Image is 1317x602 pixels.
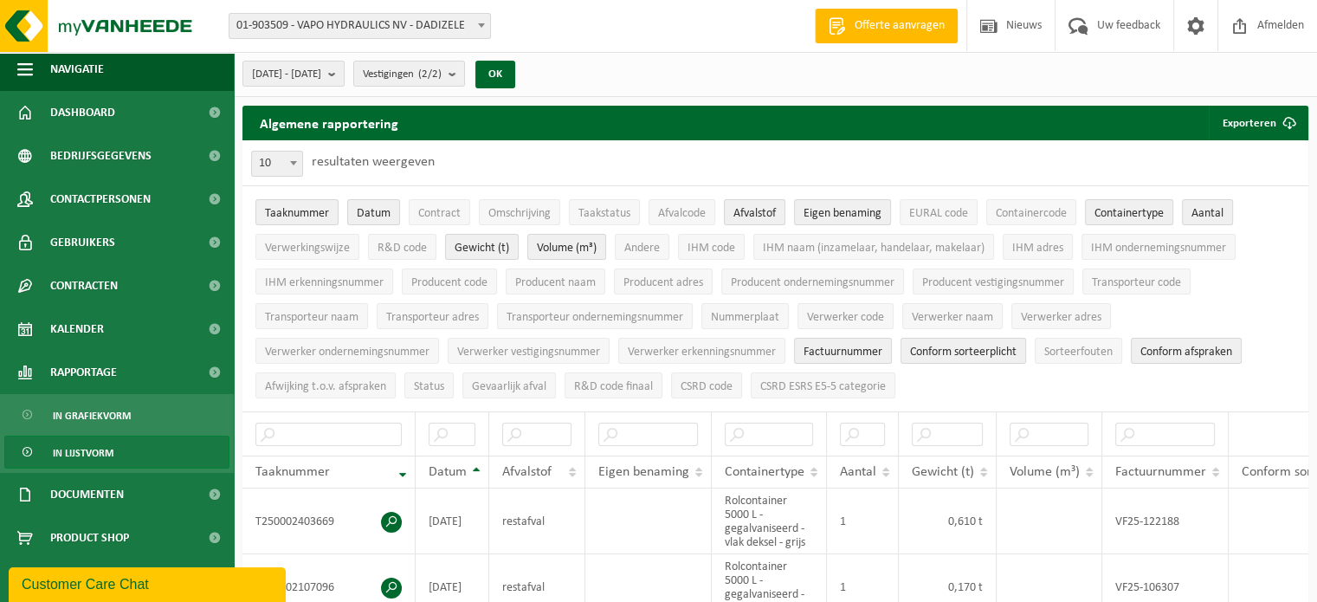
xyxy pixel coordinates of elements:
[363,61,442,87] span: Vestigingen
[265,207,329,220] span: Taaknummer
[265,380,386,393] span: Afwijking t.o.v. afspraken
[255,269,393,295] button: IHM erkenningsnummerIHM erkenningsnummer: Activate to sort
[418,207,461,220] span: Contract
[804,346,882,359] span: Factuurnummer
[368,234,436,260] button: R&D codeR&amp;D code: Activate to sort
[229,14,490,38] span: 01-903509 - VAPO HYDRAULICS NV - DADIZELE
[1085,199,1173,225] button: ContainertypeContainertype: Activate to sort
[414,380,444,393] span: Status
[252,152,302,176] span: 10
[1092,276,1181,289] span: Transporteur code
[50,178,151,221] span: Contactpersonen
[53,437,113,469] span: In lijstvorm
[986,199,1076,225] button: ContainercodeContainercode: Activate to sort
[1010,465,1080,479] span: Volume (m³)
[312,155,435,169] label: resultaten weergeven
[255,234,359,260] button: VerwerkingswijzeVerwerkingswijze: Activate to sort
[479,199,560,225] button: OmschrijvingOmschrijving: Activate to sort
[850,17,949,35] span: Offerte aanvragen
[404,372,454,398] button: StatusStatus: Activate to sort
[902,303,1003,329] button: Verwerker naamVerwerker naam: Activate to sort
[910,346,1017,359] span: Conform sorteerplicht
[899,489,997,554] td: 0,610 t
[1081,234,1236,260] button: IHM ondernemingsnummerIHM ondernemingsnummer: Activate to sort
[50,91,115,134] span: Dashboard
[901,338,1026,364] button: Conform sorteerplicht : Activate to sort
[251,151,303,177] span: 10
[628,346,776,359] span: Verwerker erkenningsnummer
[255,465,330,479] span: Taaknummer
[913,269,1074,295] button: Producent vestigingsnummerProducent vestigingsnummer: Activate to sort
[378,242,427,255] span: R&D code
[649,199,715,225] button: AfvalcodeAfvalcode: Activate to sort
[574,380,653,393] span: R&D code finaal
[753,234,994,260] button: IHM naam (inzamelaar, handelaar, makelaar)IHM naam (inzamelaar, handelaar, makelaar): Activate to...
[50,307,104,351] span: Kalender
[50,473,124,516] span: Documenten
[1044,346,1113,359] span: Sorteerfouten
[50,221,115,264] span: Gebruikers
[242,489,416,554] td: T250002403669
[416,489,489,554] td: [DATE]
[724,199,785,225] button: AfvalstofAfvalstof: Activate to sort
[347,199,400,225] button: DatumDatum: Activate to sort
[578,207,630,220] span: Taakstatus
[265,242,350,255] span: Verwerkingswijze
[448,338,610,364] button: Verwerker vestigingsnummerVerwerker vestigingsnummer: Activate to sort
[624,242,660,255] span: Andere
[760,380,886,393] span: CSRD ESRS E5-5 categorie
[53,399,131,432] span: In grafiekvorm
[252,61,321,87] span: [DATE] - [DATE]
[1094,207,1164,220] span: Containertype
[377,303,488,329] button: Transporteur adresTransporteur adres: Activate to sort
[418,68,442,80] count: (2/2)
[996,207,1067,220] span: Containercode
[50,351,117,394] span: Rapportage
[623,276,703,289] span: Producent adres
[1082,269,1191,295] button: Transporteur codeTransporteur code: Activate to sort
[1115,465,1206,479] span: Factuurnummer
[455,242,509,255] span: Gewicht (t)
[411,276,487,289] span: Producent code
[50,264,118,307] span: Contracten
[429,465,467,479] span: Datum
[1091,242,1226,255] span: IHM ondernemingsnummer
[797,303,894,329] button: Verwerker codeVerwerker code: Activate to sort
[1209,106,1307,140] button: Exporteren
[721,269,904,295] button: Producent ondernemingsnummerProducent ondernemingsnummer: Activate to sort
[731,276,894,289] span: Producent ondernemingsnummer
[711,311,779,324] span: Nummerplaat
[688,242,735,255] span: IHM code
[598,465,689,479] span: Eigen benaming
[1182,199,1233,225] button: AantalAantal: Activate to sort
[445,234,519,260] button: Gewicht (t)Gewicht (t): Activate to sort
[840,465,876,479] span: Aantal
[50,134,152,178] span: Bedrijfsgegevens
[725,465,804,479] span: Containertype
[1011,303,1111,329] button: Verwerker adresVerwerker adres: Activate to sort
[1131,338,1242,364] button: Conform afspraken : Activate to sort
[658,207,706,220] span: Afvalcode
[912,311,993,324] span: Verwerker naam
[537,242,597,255] span: Volume (m³)
[502,465,552,479] span: Afvalstof
[507,311,683,324] span: Transporteur ondernemingsnummer
[712,489,827,554] td: Rolcontainer 5000 L - gegalvaniseerd - vlak deksel - grijs
[1140,346,1232,359] span: Conform afspraken
[1003,234,1073,260] button: IHM adresIHM adres: Activate to sort
[255,372,396,398] button: Afwijking t.o.v. afsprakenAfwijking t.o.v. afspraken: Activate to sort
[386,311,479,324] span: Transporteur adres
[804,207,881,220] span: Eigen benaming
[912,465,974,479] span: Gewicht (t)
[681,380,733,393] span: CSRD code
[900,199,978,225] button: EURAL codeEURAL code: Activate to sort
[462,372,556,398] button: Gevaarlijk afval : Activate to sort
[50,48,104,91] span: Navigatie
[489,489,585,554] td: restafval
[678,234,745,260] button: IHM codeIHM code: Activate to sort
[4,398,229,431] a: In grafiekvorm
[1102,489,1229,554] td: VF25-122188
[242,61,345,87] button: [DATE] - [DATE]
[565,372,662,398] button: R&D code finaalR&amp;D code finaal: Activate to sort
